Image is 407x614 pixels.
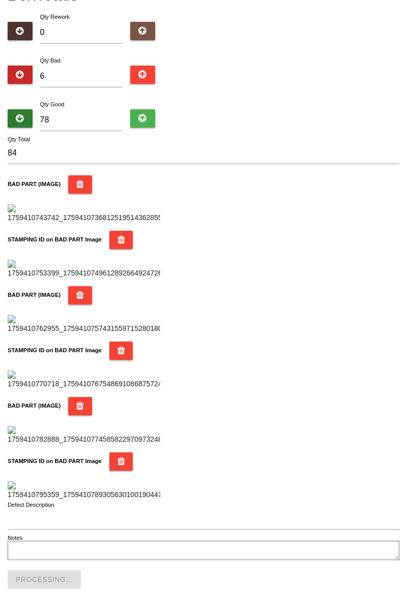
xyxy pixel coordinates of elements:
img: 1759410743742_17594107368125195143628550399687.jpg [8,204,160,223]
b: STAMPING ID on BAD PART Image [8,347,102,353]
img: 1759410782888_17594107745858229709732489982109.jpg [8,426,160,445]
label: Qty Good [40,101,65,107]
button: BAD PART (IMAGE) [68,397,92,415]
button: STAMPING ID on BAD PART Image [109,342,133,360]
img: 1759410762955_1759410757431559715280180074562.jpg [8,315,160,334]
b: STAMPING ID on BAD PART Image [8,458,102,464]
b: STAMPING ID on BAD PART Image [8,236,102,242]
button: BAD PART (IMAGE) [68,175,92,194]
button: BAD PART (IMAGE) [68,286,92,304]
img: 1759410753399_17594107496128926649247261804548.jpg [8,260,160,279]
b: BAD PART (IMAGE) [8,292,61,298]
b: BAD PART (IMAGE) [8,181,61,187]
button: STAMPING ID on BAD PART Image [109,231,133,249]
button: STAMPING ID on BAD PART Image [109,452,133,471]
label: Qty Bad [40,57,61,64]
label: Qty Rework [40,14,70,20]
img: 1759410770718_17594107675486910868757244372276.jpg [8,371,160,389]
label: Defect Description [8,501,54,509]
img: 1759410795359_17594107893056301001904479976908.jpg [8,481,160,500]
b: BAD PART (IMAGE) [8,403,61,409]
label: Notes [8,534,22,542]
label: Qty Total [8,135,30,144]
